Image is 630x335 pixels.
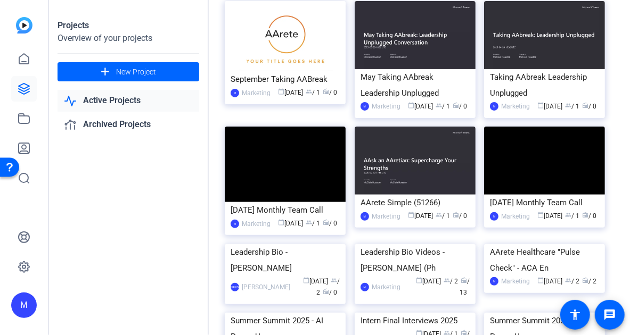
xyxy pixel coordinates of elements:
span: / 13 [460,278,470,296]
span: radio [323,219,329,225]
span: group [306,219,312,225]
span: [DATE] [416,278,441,285]
span: / 1 [306,220,320,227]
span: [DATE] [537,278,562,285]
button: New Project [58,62,199,81]
span: / 1 [436,103,450,110]
span: [DATE] [537,212,562,220]
span: calendar_today [537,212,544,218]
span: / 1 [306,89,320,96]
mat-icon: message [603,308,616,321]
span: / 1 [436,212,450,220]
span: / 0 [582,212,596,220]
img: blue-gradient.svg [16,17,32,33]
span: group [565,277,571,283]
span: calendar_today [416,277,422,283]
span: / 0 [323,220,337,227]
div: Marketing [501,101,530,112]
span: calendar_today [303,277,309,283]
span: [DATE] [278,220,303,227]
span: calendar_today [537,102,544,108]
a: Active Projects [58,90,199,112]
span: group [436,212,442,218]
div: M [490,102,498,111]
span: radio [461,277,467,283]
span: [DATE] [408,212,433,220]
span: [DATE] [303,278,328,285]
div: [PERSON_NAME] [231,283,239,291]
span: calendar_today [278,88,284,95]
div: Leadership Bio Videos - [PERSON_NAME] (Ph [361,244,470,276]
div: Intern Final Interviews 2025 [361,313,470,329]
span: [DATE] [408,103,433,110]
span: group [331,277,337,283]
span: group [565,102,571,108]
div: M [231,220,239,228]
span: group [565,212,571,218]
mat-icon: add [99,65,112,79]
span: [DATE] [278,89,303,96]
div: M [361,212,369,221]
mat-icon: accessibility [569,308,582,321]
div: M [490,277,498,286]
span: calendar_today [278,219,284,225]
div: Marketing [372,211,400,222]
span: radio [582,102,588,108]
span: radio [453,102,459,108]
span: / 0 [453,212,467,220]
span: radio [453,212,459,218]
div: Projects [58,19,199,32]
span: radio [323,288,329,295]
a: Archived Projects [58,114,199,136]
span: New Project [116,66,156,78]
div: May Taking AAbreak Leadership Unplugged [361,69,470,101]
span: group [306,88,312,95]
div: September Taking AABreak [231,71,340,87]
div: [PERSON_NAME] [242,282,290,292]
span: calendar_today [537,277,544,283]
div: AArete Healthcare "Pulse Check" - ACA En [490,244,599,276]
div: [DATE] Monthly Team Call [490,195,599,211]
div: Marketing [242,219,271,229]
div: M [231,89,239,97]
span: / 2 [565,278,579,285]
div: M [11,292,37,318]
div: Marketing [372,282,400,292]
span: / 2 [316,278,340,296]
div: AArete Simple (51266) [361,195,470,211]
span: radio [323,88,329,95]
span: / 0 [582,103,596,110]
span: / 2 [444,278,458,285]
div: Marketing [372,101,400,112]
span: group [444,277,450,283]
div: [DATE] Monthly Team Call [231,202,340,218]
span: radio [582,277,588,283]
div: Marketing [501,276,530,287]
span: group [436,102,442,108]
span: / 1 [565,212,579,220]
span: / 0 [323,289,337,296]
span: / 0 [323,89,337,96]
div: M [490,212,498,221]
div: Marketing [242,88,271,98]
span: / 2 [582,278,596,285]
div: Taking AAbreak Leadership Unplugged [490,69,599,101]
div: Leadership Bio - [PERSON_NAME] [231,244,340,276]
span: radio [582,212,588,218]
div: Overview of your projects [58,32,199,45]
span: / 1 [565,103,579,110]
span: / 0 [453,103,467,110]
div: Marketing [501,211,530,222]
span: [DATE] [537,103,562,110]
div: M [361,102,369,111]
span: calendar_today [408,212,414,218]
span: calendar_today [408,102,414,108]
div: M [361,283,369,291]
